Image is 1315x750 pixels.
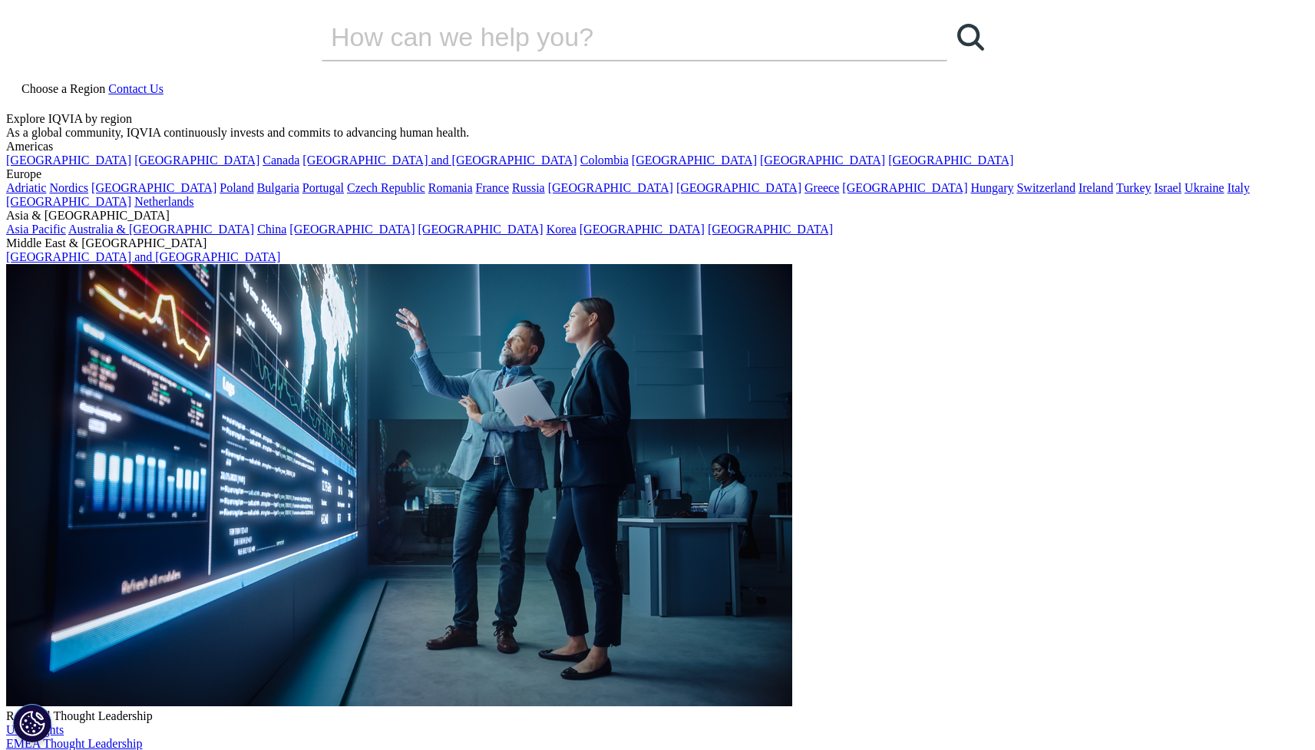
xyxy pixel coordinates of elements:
a: Ukraine [1184,181,1224,194]
div: As a global community, IQVIA continuously invests and commits to advancing human health. [6,126,1309,140]
a: [GEOGRAPHIC_DATA] [888,154,1013,167]
a: [GEOGRAPHIC_DATA] [289,223,415,236]
a: Contact Us [108,82,164,95]
a: [GEOGRAPHIC_DATA] [580,223,705,236]
a: [GEOGRAPHIC_DATA] [6,154,131,167]
a: [GEOGRAPHIC_DATA] [708,223,833,236]
a: Russia [512,181,545,194]
a: EMEA Thought Leadership [6,737,142,750]
a: [GEOGRAPHIC_DATA] and [GEOGRAPHIC_DATA] [6,250,280,263]
a: Portugal [302,181,344,194]
div: Middle East & [GEOGRAPHIC_DATA] [6,236,1309,250]
div: Europe [6,167,1309,181]
a: Adriatic [6,181,46,194]
a: Czech Republic [347,181,425,194]
a: France [476,181,510,194]
a: Poland [220,181,253,194]
a: Asia Pacific [6,223,66,236]
a: [GEOGRAPHIC_DATA] [418,223,544,236]
div: Regional Thought Leadership [6,709,1309,723]
a: [GEOGRAPHIC_DATA] [760,154,885,167]
a: Switzerland [1016,181,1075,194]
a: Australia & [GEOGRAPHIC_DATA] [68,223,254,236]
a: Colombia [580,154,629,167]
a: [GEOGRAPHIC_DATA] [842,181,967,194]
img: 2093_analyzing-data-using-big-screen-display-and-laptop.png [6,264,792,706]
a: Bulgaria [257,181,299,194]
a: [GEOGRAPHIC_DATA] [91,181,216,194]
a: Romania [428,181,473,194]
a: [GEOGRAPHIC_DATA] [134,154,259,167]
a: [GEOGRAPHIC_DATA] [676,181,801,194]
a: Israel [1155,181,1182,194]
a: Turkey [1116,181,1151,194]
a: US Insights [6,723,64,736]
a: Netherlands [134,195,193,208]
a: Search [947,14,993,60]
a: Ireland [1079,181,1113,194]
a: Canada [263,154,299,167]
button: Cookies Settings [13,704,51,742]
div: Explore IQVIA by region [6,112,1309,126]
a: [GEOGRAPHIC_DATA] [6,195,131,208]
div: Asia & [GEOGRAPHIC_DATA] [6,209,1309,223]
a: Italy [1227,181,1250,194]
div: Americas [6,140,1309,154]
a: [GEOGRAPHIC_DATA] [548,181,673,194]
a: [GEOGRAPHIC_DATA] and [GEOGRAPHIC_DATA] [302,154,577,167]
a: Hungary [970,181,1013,194]
a: Nordics [49,181,88,194]
svg: Search [957,24,984,51]
input: Search [322,14,904,60]
a: China [257,223,286,236]
a: Greece [805,181,839,194]
a: Korea [547,223,577,236]
a: [GEOGRAPHIC_DATA] [632,154,757,167]
span: Choose a Region [21,82,105,95]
